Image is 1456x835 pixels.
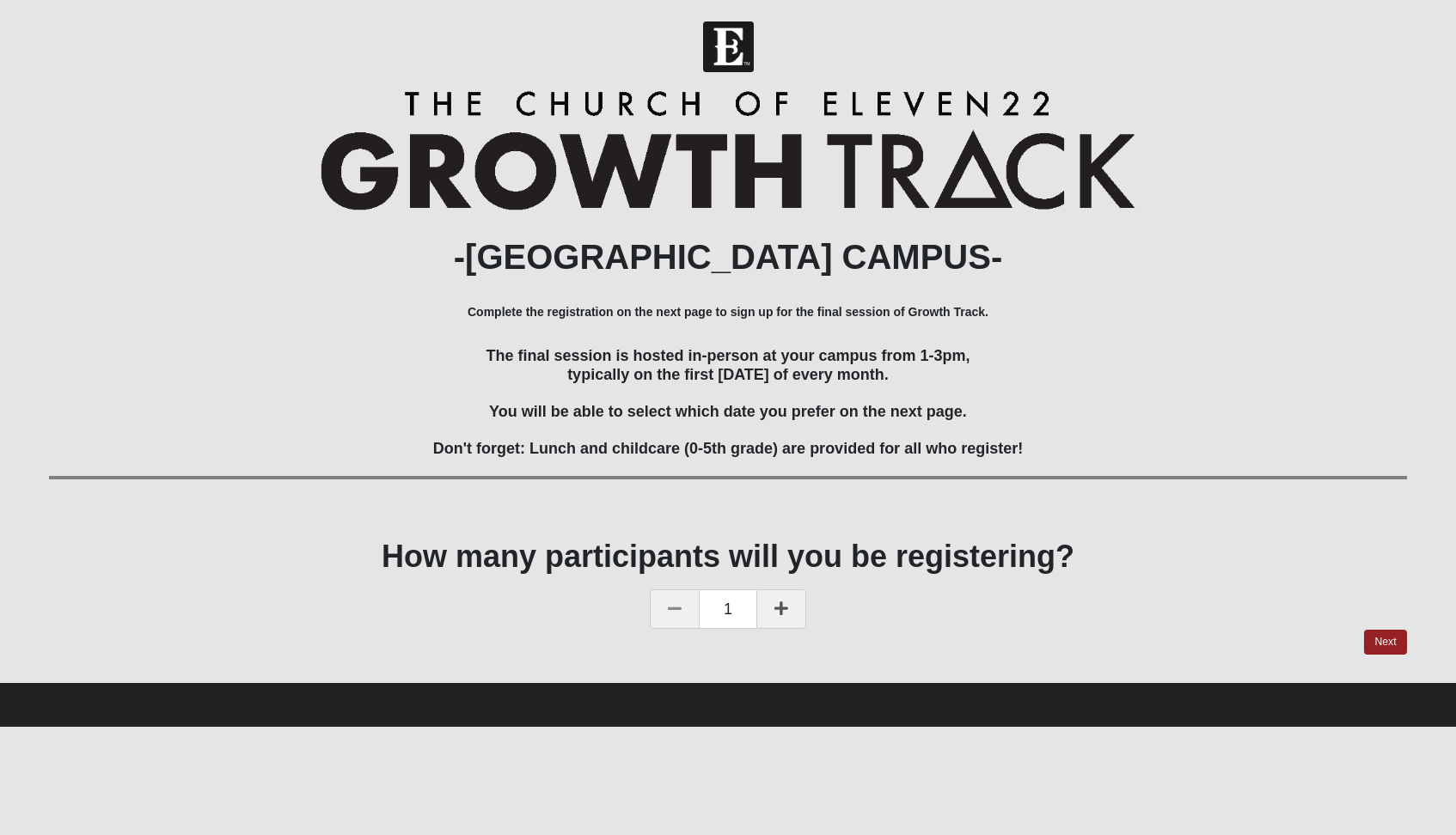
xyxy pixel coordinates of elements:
[433,440,1023,457] span: Don't forget: Lunch and childcare (0-5th grade) are provided for all who register!
[703,21,754,72] img: Church of Eleven22 Logo
[489,403,967,420] span: You will be able to select which date you prefer on the next page.
[1364,630,1406,655] a: Next
[454,238,1003,276] b: -[GEOGRAPHIC_DATA] CAMPUS-
[486,347,970,364] span: The final session is hosted in-person at your campus from 1-3pm,
[49,538,1406,575] h1: How many participants will you be registering?
[321,90,1135,210] img: Growth Track Logo
[700,589,756,629] span: 1
[468,305,988,319] b: Complete the registration on the next page to sign up for the final session of Growth Track.
[567,366,889,383] span: typically on the first [DATE] of every month.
